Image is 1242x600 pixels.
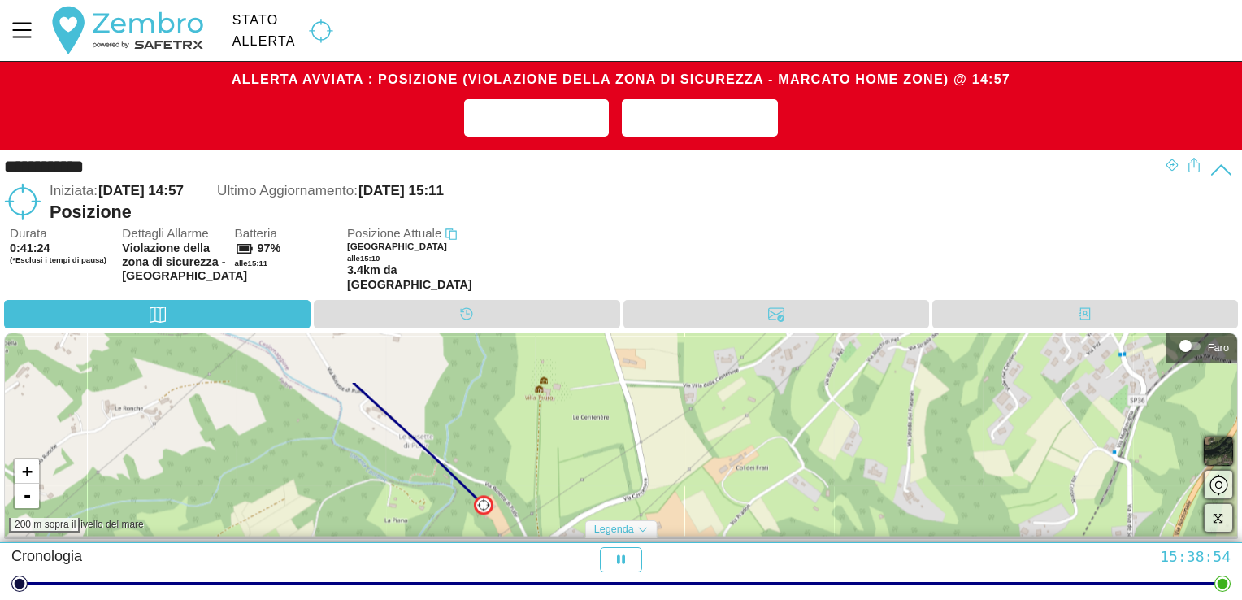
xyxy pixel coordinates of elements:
[232,34,296,49] div: Allerta
[347,263,451,292] span: 3.4km da [GEOGRAPHIC_DATA]
[622,99,777,137] button: Risolvi Allerta
[15,484,39,508] a: Zoom indietro
[4,300,310,328] div: Mappa
[50,202,132,222] font: Posizione
[477,498,490,511] img: GEOFENCE.svg
[314,300,619,328] div: Cronologia
[1208,341,1229,354] div: Faro
[477,107,596,132] span: Aggiungi Nota
[347,226,442,240] span: Posizione Attuale
[258,241,281,254] span: 97%
[828,547,1231,566] div: 15:38:54
[235,259,268,267] span: alle 15:11
[347,254,380,263] span: alle 15:10
[10,241,50,254] span: 0:41:24
[235,227,339,241] span: Batteria
[347,241,447,251] span: [GEOGRAPHIC_DATA]
[1174,334,1229,359] div: Faro
[122,227,226,241] span: Dettagli Allarme
[623,300,929,328] div: Messaggi
[4,183,41,220] img: GEOFENCE.svg
[464,99,609,137] button: Aggiungi Nota
[217,183,358,198] span: Ultimo Aggiornamento:
[302,19,340,43] img: GEOFENCE.svg
[358,183,444,198] span: [DATE] 15:11
[932,300,1238,328] div: Contatti
[98,183,184,198] span: [DATE] 14:57
[10,255,114,265] span: (*Esclusi i tempi di pausa)
[9,518,80,533] div: 200 m sopra il livello del mare
[10,227,114,241] span: Durata
[11,547,414,572] div: Cronologia
[15,459,39,484] a: Ingrandisci
[594,524,634,535] span: Legenda
[232,13,296,28] div: Stato
[635,107,764,132] span: Risolvi Allerta
[122,241,226,284] span: Violazione della zona di sicurezza - [GEOGRAPHIC_DATA]
[232,72,1010,86] span: Allerta Avviata : Posizione (Violazione della zona di sicurezza - Marcato Home Zone) @ 14:57
[50,183,98,198] span: Iniziata:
